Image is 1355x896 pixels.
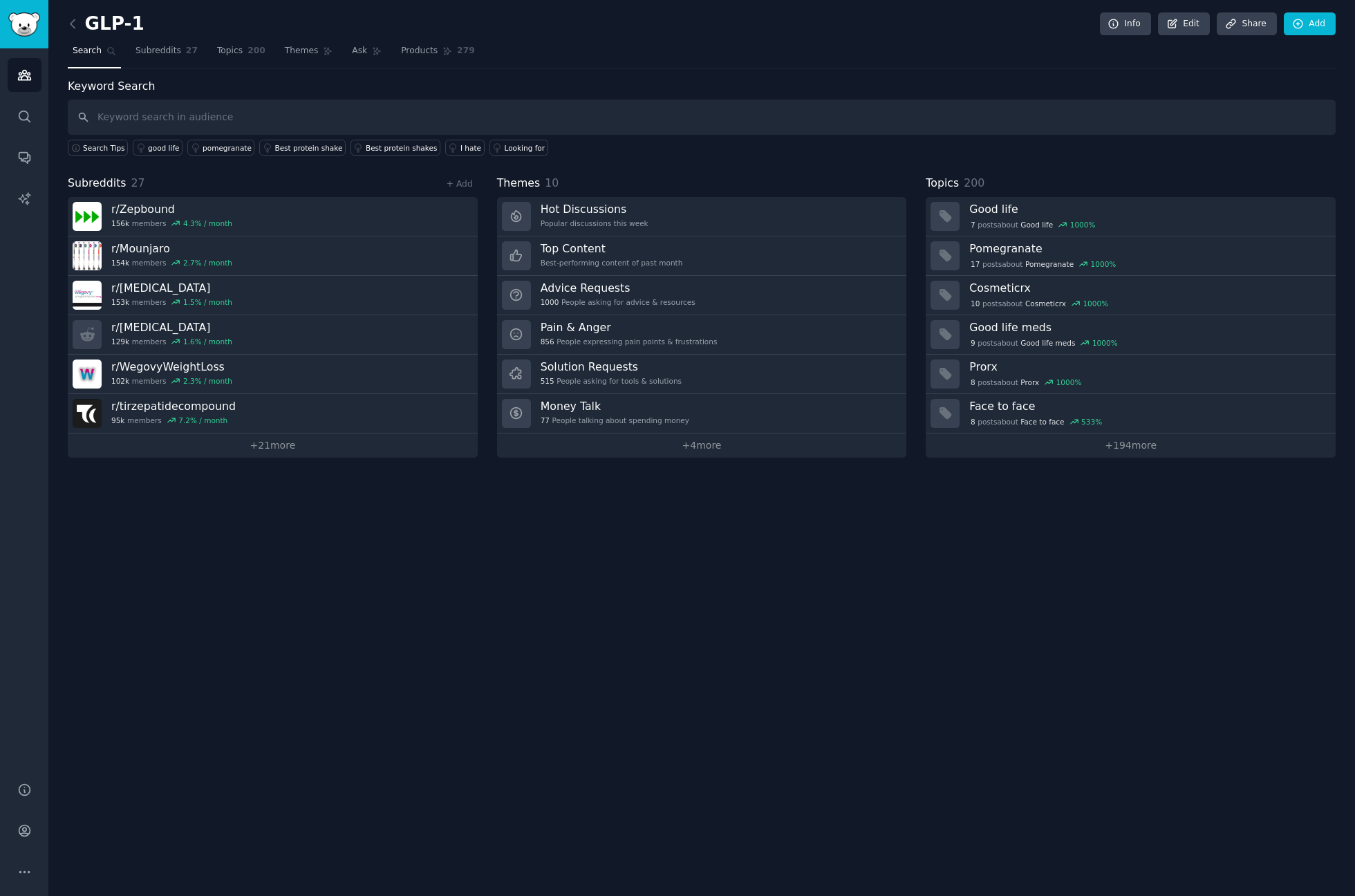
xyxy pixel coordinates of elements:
span: Themes [285,45,319,57]
a: Add [1284,12,1336,36]
div: Looking for [505,143,545,153]
div: People asking for advice & resources [541,297,695,307]
h2: GLP-1 [68,13,144,35]
a: Search [68,40,121,68]
a: good life [133,140,183,156]
span: Topics [217,45,243,57]
span: 515 [541,376,554,386]
h3: Face to face [969,399,1326,413]
div: People expressing pain points & frustrations [541,337,718,346]
h3: Cosmeticrx [969,281,1326,295]
div: I hate [460,143,481,153]
h3: Money Talk [541,399,689,413]
h3: Advice Requests [541,281,695,295]
div: members [111,337,232,346]
h3: r/ [MEDICAL_DATA] [111,320,232,335]
span: Products [401,45,438,57]
div: post s about [969,258,1117,270]
h3: Good life [969,202,1326,216]
a: Products279 [396,40,479,68]
div: post s about [969,337,1119,349]
span: Search Tips [83,143,125,153]
a: Topics200 [212,40,270,68]
button: Search Tips [68,140,128,156]
h3: r/ [MEDICAL_DATA] [111,281,232,295]
span: 154k [111,258,129,268]
div: members [111,218,232,228]
h3: r/ tirzepatidecompound [111,399,236,413]
a: r/WegovyWeightLoss102kmembers2.3% / month [68,355,478,394]
div: members [111,376,232,386]
span: Subreddits [68,175,127,192]
a: Edit [1158,12,1210,36]
a: +194more [926,433,1336,458]
a: pomegranate [187,140,254,156]
img: Mounjaro [73,241,102,270]
a: r/Mounjaro154kmembers2.7% / month [68,236,478,276]
a: + Add [447,179,473,189]
a: +4more [497,433,907,458]
span: Prorx [1020,377,1039,387]
span: Ask [352,45,367,57]
div: 533 % [1081,417,1102,427]
a: +21more [68,433,478,458]
h3: Pomegranate [969,241,1326,256]
div: post s about [969,297,1110,310]
div: 7.2 % / month [178,416,227,425]
span: 9 [971,338,975,348]
h3: Top Content [541,241,683,256]
a: Ask [347,40,386,68]
span: 27 [131,176,145,189]
div: members [111,258,232,268]
div: People asking for tools & solutions [541,376,682,386]
div: 4.3 % / month [183,218,232,228]
span: 8 [971,377,975,387]
span: 153k [111,297,129,307]
a: Subreddits27 [131,40,203,68]
div: 1.5 % / month [183,297,232,307]
h3: Prorx [969,360,1326,374]
span: Cosmeticrx [1025,299,1066,308]
div: 1000 % [1092,338,1118,348]
a: r/tirzepatidecompound95kmembers7.2% / month [68,394,478,433]
h3: r/ Mounjaro [111,241,232,256]
a: Good life7postsaboutGood life1000% [926,197,1336,236]
input: Keyword search in audience [68,100,1336,135]
a: Info [1100,12,1151,36]
div: Best protein shakes [366,143,437,153]
a: Money Talk77People talking about spending money [497,394,907,433]
a: Pain & Anger856People expressing pain points & frustrations [497,315,907,355]
a: Good life meds9postsaboutGood life meds1000% [926,315,1336,355]
span: Good life meds [1020,338,1075,348]
a: Share [1217,12,1276,36]
span: 27 [186,45,198,57]
a: I hate [445,140,485,156]
div: members [111,297,232,307]
div: 2.3 % / month [183,376,232,386]
a: Top ContentBest-performing content of past month [497,236,907,276]
div: pomegranate [203,143,252,153]
span: 200 [247,45,265,57]
span: Themes [497,175,541,192]
img: GummySearch logo [8,12,40,37]
span: 129k [111,337,129,346]
img: WegovyWeightLoss [73,360,102,389]
a: Advice Requests1000People asking for advice & resources [497,276,907,315]
a: r/[MEDICAL_DATA]129kmembers1.6% / month [68,315,478,355]
a: Cosmeticrx10postsaboutCosmeticrx1000% [926,276,1336,315]
div: People talking about spending money [541,416,689,425]
a: Looking for [489,140,548,156]
div: members [111,416,236,425]
span: 7 [971,220,975,230]
span: Topics [926,175,959,192]
span: 77 [541,416,550,425]
span: Face to face [1020,417,1064,427]
span: 279 [457,45,475,57]
div: 1000 % [1083,299,1108,308]
span: 10 [971,299,980,308]
div: 2.7 % / month [183,258,232,268]
a: r/Zepbound156kmembers4.3% / month [68,197,478,236]
div: post s about [969,218,1096,231]
h3: r/ WegovyWeightLoss [111,360,232,374]
div: 1000 % [1070,220,1096,230]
